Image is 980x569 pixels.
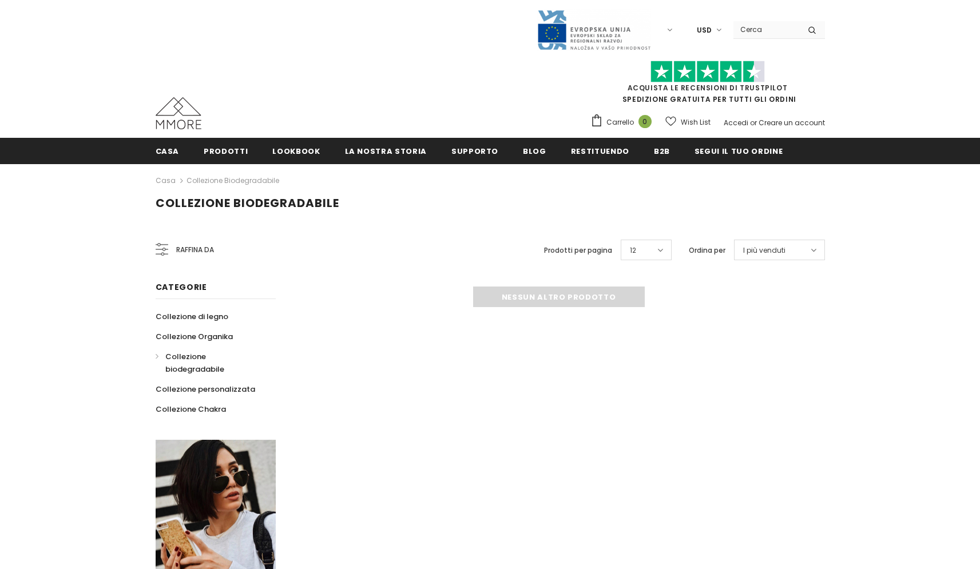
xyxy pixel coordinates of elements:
[724,118,748,128] a: Accedi
[654,138,670,164] a: B2B
[451,138,498,164] a: supporto
[451,146,498,157] span: supporto
[695,138,783,164] a: Segui il tuo ordine
[156,281,207,293] span: Categorie
[156,331,233,342] span: Collezione Organika
[156,146,180,157] span: Casa
[695,146,783,157] span: Segui il tuo ordine
[590,114,657,131] a: Carrello 0
[156,195,339,211] span: Collezione biodegradabile
[759,118,825,128] a: Creare un account
[743,245,785,256] span: I più venduti
[204,146,248,157] span: Prodotti
[733,21,799,38] input: Search Site
[156,347,263,379] a: Collezione biodegradabile
[654,146,670,157] span: B2B
[156,379,255,399] a: Collezione personalizzata
[665,112,711,132] a: Wish List
[272,138,320,164] a: Lookbook
[571,146,629,157] span: Restituendo
[523,146,546,157] span: Blog
[156,307,228,327] a: Collezione di legno
[165,351,224,375] span: Collezione biodegradabile
[606,117,634,128] span: Carrello
[156,404,226,415] span: Collezione Chakra
[187,176,279,185] a: Collezione biodegradabile
[650,61,765,83] img: Fidati di Pilot Stars
[156,327,233,347] a: Collezione Organika
[638,115,652,128] span: 0
[537,9,651,51] img: Javni Razpis
[176,244,214,256] span: Raffina da
[156,138,180,164] a: Casa
[156,384,255,395] span: Collezione personalizzata
[523,138,546,164] a: Blog
[590,66,825,104] span: SPEDIZIONE GRATUITA PER TUTTI GLI ORDINI
[571,138,629,164] a: Restituendo
[345,146,427,157] span: La nostra storia
[689,245,725,256] label: Ordina per
[345,138,427,164] a: La nostra storia
[156,174,176,188] a: Casa
[544,245,612,256] label: Prodotti per pagina
[628,83,788,93] a: Acquista le recensioni di TrustPilot
[537,25,651,34] a: Javni Razpis
[156,311,228,322] span: Collezione di legno
[630,245,636,256] span: 12
[697,25,712,36] span: USD
[156,97,201,129] img: Casi MMORE
[204,138,248,164] a: Prodotti
[681,117,711,128] span: Wish List
[750,118,757,128] span: or
[156,399,226,419] a: Collezione Chakra
[272,146,320,157] span: Lookbook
